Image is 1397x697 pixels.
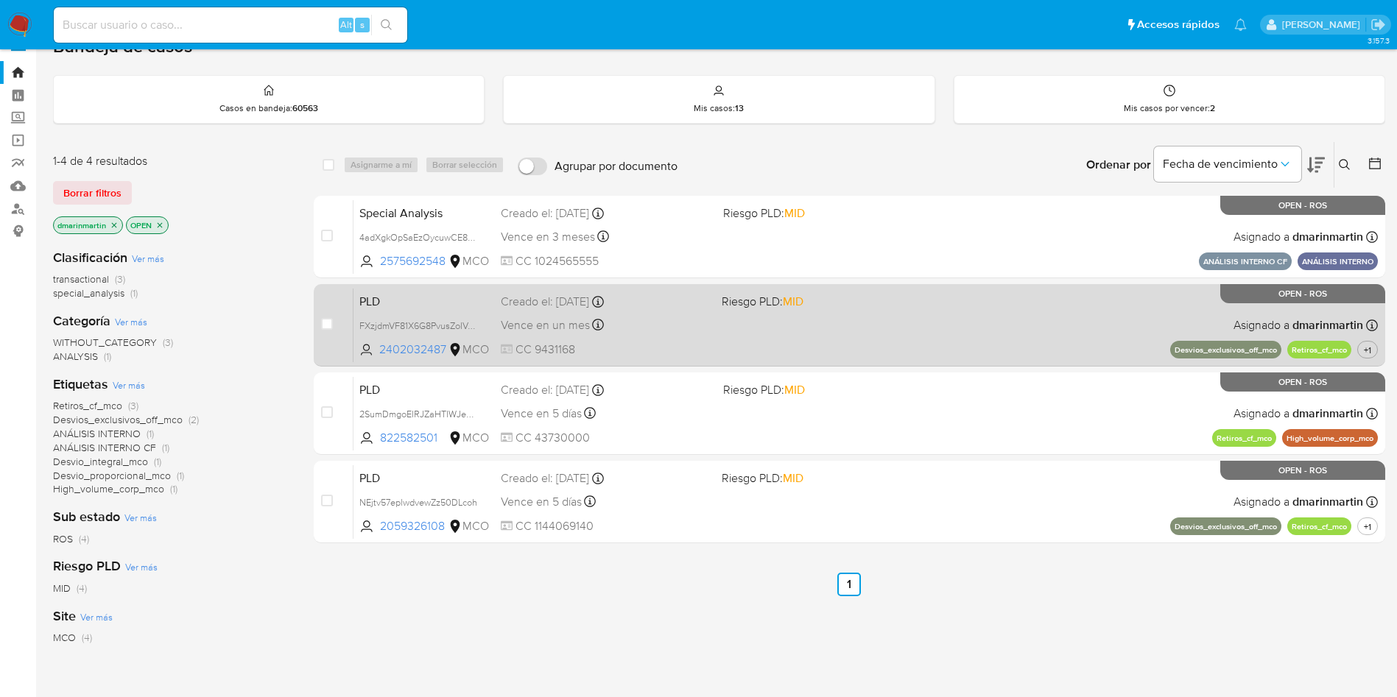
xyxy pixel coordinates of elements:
span: Accesos rápidos [1137,17,1220,32]
span: 3.157.3 [1368,35,1390,46]
p: david.marinmartinez@mercadolibre.com.co [1282,18,1365,32]
span: Alt [340,18,352,32]
a: Notificaciones [1234,18,1247,31]
button: search-icon [371,15,401,35]
span: s [360,18,365,32]
a: Salir [1370,17,1386,32]
input: Buscar usuario o caso... [54,15,407,35]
